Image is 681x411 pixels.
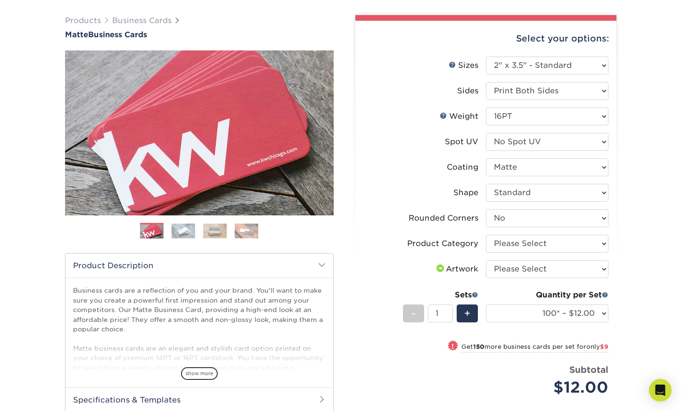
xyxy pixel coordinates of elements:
span: + [464,306,470,321]
div: Select your options: [363,21,609,57]
span: only [586,343,608,350]
div: Shape [453,187,478,198]
div: Product Category [407,238,478,249]
div: Rounded Corners [409,213,478,224]
div: $12.00 [493,376,608,399]
div: Spot UV [445,136,478,148]
h2: Product Description [66,254,333,278]
span: - [411,306,416,321]
span: $9 [600,343,608,350]
strong: 150 [473,343,484,350]
small: Get more business cards per set for [461,343,608,353]
div: Sets [403,289,478,301]
a: Business Cards [112,16,172,25]
div: Weight [440,111,478,122]
img: Business Cards 01 [140,220,164,243]
div: Sizes [449,60,478,71]
span: ! [451,341,454,351]
div: Coating [447,162,478,173]
div: Open Intercom Messenger [649,379,672,402]
span: Matte [65,30,88,39]
a: Products [65,16,101,25]
img: Business Cards 04 [235,223,258,238]
a: MatteBusiness Cards [65,30,334,39]
span: show more [181,367,218,380]
div: Artwork [435,263,478,275]
img: Business Cards 02 [172,223,195,238]
h1: Business Cards [65,30,334,39]
img: Business Cards 03 [203,223,227,238]
strong: Subtotal [569,364,608,375]
div: Quantity per Set [486,289,608,301]
div: Sides [457,85,478,97]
